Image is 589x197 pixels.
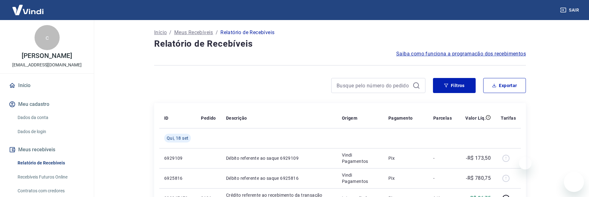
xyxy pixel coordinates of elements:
p: -R$ 173,50 [466,154,491,162]
p: - [433,175,452,181]
p: / [169,29,171,36]
iframe: Botão para abrir a janela de mensagens [564,172,584,192]
p: Tarifas [501,115,516,121]
a: Dados da conta [15,111,86,124]
a: Início [154,29,167,36]
p: - [433,155,452,161]
p: / [216,29,218,36]
p: Valor Líq. [465,115,486,121]
p: Parcelas [433,115,452,121]
img: Vindi [8,0,48,19]
p: Vindi Pagamentos [342,152,378,164]
p: ID [164,115,169,121]
a: Saiba como funciona a programação dos recebimentos [396,50,526,58]
p: Débito referente ao saque 6925816 [226,175,332,181]
h4: Relatório de Recebíveis [154,38,526,50]
a: Recebíveis Futuros Online [15,171,86,184]
a: Relatório de Recebíveis [15,157,86,169]
p: Vindi Pagamentos [342,172,378,184]
p: 6925816 [164,175,191,181]
p: Origem [342,115,357,121]
iframe: Fechar mensagem [519,157,532,169]
a: Início [8,79,86,92]
span: Qui, 18 set [167,135,188,141]
p: Pagamento [388,115,413,121]
p: Pix [388,155,423,161]
p: Pedido [201,115,216,121]
button: Exportar [483,78,526,93]
div: c [35,25,60,50]
a: Meus Recebíveis [174,29,213,36]
button: Filtros [433,78,476,93]
button: Meus recebíveis [8,143,86,157]
p: [PERSON_NAME] [22,53,72,59]
input: Busque pelo número do pedido [337,81,410,90]
p: Relatório de Recebíveis [220,29,274,36]
p: Débito referente ao saque 6929109 [226,155,332,161]
p: [EMAIL_ADDRESS][DOMAIN_NAME] [12,62,82,68]
a: Dados de login [15,125,86,138]
p: -R$ 780,75 [466,174,491,182]
p: Descrição [226,115,247,121]
p: 6929109 [164,155,191,161]
p: Pix [388,175,423,181]
button: Meu cadastro [8,97,86,111]
button: Sair [559,4,581,16]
